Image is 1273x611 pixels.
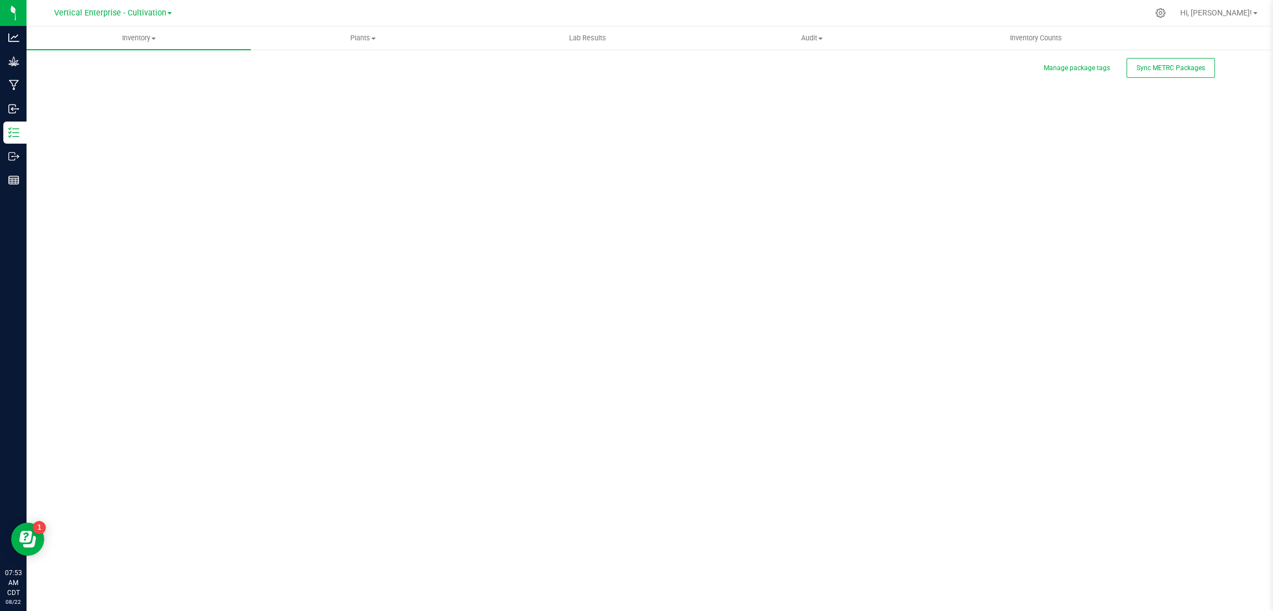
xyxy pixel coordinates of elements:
[995,33,1077,43] span: Inventory Counts
[924,27,1148,50] a: Inventory Counts
[1137,64,1205,72] span: Sync METRC Packages
[8,175,19,186] inline-svg: Reports
[11,523,44,556] iframe: Resource center
[554,33,621,43] span: Lab Results
[1154,8,1167,18] div: Manage settings
[5,598,22,606] p: 08/22
[8,127,19,138] inline-svg: Inventory
[1127,58,1215,78] button: Sync METRC Packages
[54,8,166,18] span: Vertical Enterprise - Cultivation
[8,56,19,67] inline-svg: Grow
[1044,64,1110,73] button: Manage package tags
[1180,8,1252,17] span: Hi, [PERSON_NAME]!
[251,27,475,50] a: Plants
[475,27,699,50] a: Lab Results
[251,33,475,43] span: Plants
[27,33,251,43] span: Inventory
[700,33,923,43] span: Audit
[5,568,22,598] p: 07:53 AM CDT
[8,151,19,162] inline-svg: Outbound
[8,32,19,43] inline-svg: Analytics
[8,80,19,91] inline-svg: Manufacturing
[699,27,924,50] a: Audit
[27,27,251,50] a: Inventory
[33,521,46,534] iframe: Resource center unread badge
[8,103,19,114] inline-svg: Inbound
